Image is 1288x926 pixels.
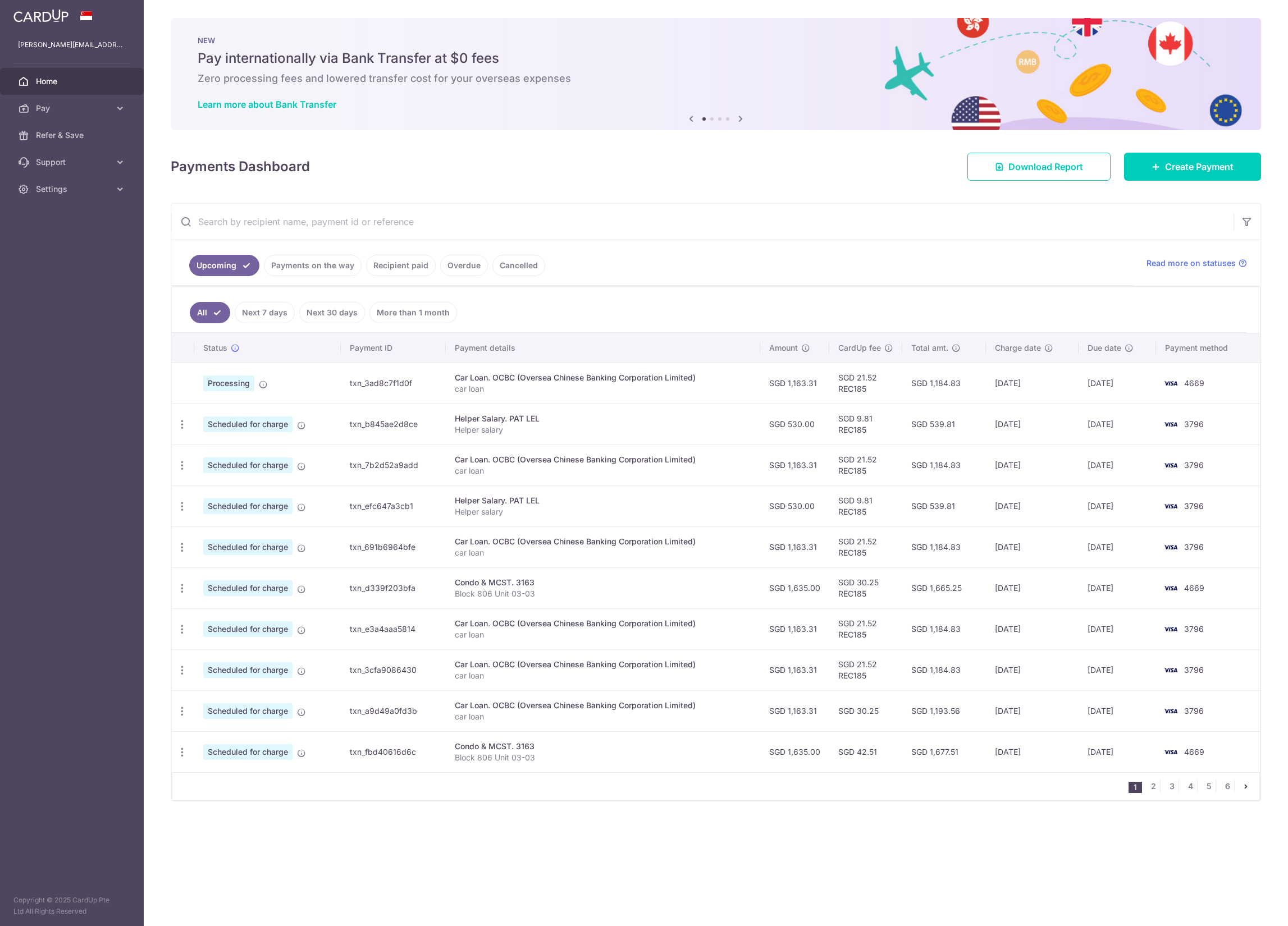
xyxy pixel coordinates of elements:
[1221,780,1234,793] a: 6
[902,526,985,567] td: SGD 1,184.83
[190,302,230,323] a: All
[36,157,110,168] span: Support
[455,424,751,436] p: Helper salary
[1159,459,1182,472] img: Bank Card
[829,485,902,526] td: SGD 9.81 REC185
[760,608,829,649] td: SGD 1,163.31
[369,302,457,323] a: More than 1 month
[440,255,488,276] a: Overdue
[1159,663,1182,677] img: Bank Card
[838,342,881,354] span: CardUp fee
[760,363,829,404] td: SGD 1,163.31
[198,99,336,110] a: Learn more about Bank Transfer
[203,539,293,555] span: Scheduled for charge
[455,372,751,383] div: Car Loan. OCBC (Oversea Chinese Banking Corporation Limited)
[1147,258,1247,269] a: Read more on statuses
[203,416,293,432] span: Scheduled for charge
[203,342,227,354] span: Status
[1184,542,1204,552] span: 3796
[18,39,126,51] p: [PERSON_NAME][EMAIL_ADDRESS][DOMAIN_NAME]
[1184,624,1204,634] span: 3796
[1088,342,1121,354] span: Due date
[1159,418,1182,431] img: Bank Card
[1079,526,1157,567] td: [DATE]
[492,255,545,276] a: Cancelled
[1165,160,1234,173] span: Create Payment
[902,444,985,485] td: SGD 1,184.83
[13,9,68,22] img: CardUp
[36,130,110,141] span: Refer & Save
[986,444,1079,485] td: [DATE]
[986,363,1079,404] td: [DATE]
[1079,485,1157,526] td: [DATE]
[341,567,446,608] td: txn_d339f203bfa
[995,342,1041,354] span: Charge date
[986,526,1079,567] td: [DATE]
[36,76,110,87] span: Home
[760,649,829,690] td: SGD 1,163.31
[1079,690,1157,731] td: [DATE]
[1184,460,1204,470] span: 3796
[235,302,295,323] a: Next 7 days
[198,49,1234,67] h5: Pay internationally via Bank Transfer at $0 fees
[455,741,751,752] div: Condo & MCST. 3163
[171,18,1261,130] img: Bank transfer banner
[829,690,902,731] td: SGD 30.25
[986,567,1079,608] td: [DATE]
[341,485,446,526] td: txn_efc647a3cb1
[1202,780,1216,793] a: 5
[1147,258,1236,269] span: Read more on statuses
[1165,780,1179,793] a: 3
[911,342,948,354] span: Total amt.
[1184,747,1204,757] span: 4669
[1159,581,1182,595] img: Bank Card
[203,744,293,760] span: Scheduled for charge
[829,567,902,608] td: SGD 30.25 REC185
[446,333,760,363] th: Payment details
[203,662,293,678] span: Scheduled for charge
[1079,404,1157,444] td: [DATE]
[1184,665,1204,675] span: 3796
[455,495,751,506] div: Helper Salary. PAT LEL
[1216,892,1277,920] iframe: Opens a widget where you can find more information
[341,649,446,690] td: txn_3cfa9086430
[198,36,1234,45] p: NEW
[1079,567,1157,608] td: [DATE]
[760,404,829,444] td: SGD 530.00
[341,731,446,772] td: txn_fbd40616d6c
[455,670,751,681] p: car loan
[1184,706,1204,716] span: 3796
[455,536,751,547] div: Car Loan. OCBC (Oversea Chinese Banking Corporation Limited)
[986,690,1079,731] td: [DATE]
[1159,745,1182,759] img: Bank Card
[299,302,365,323] a: Next 30 days
[986,731,1079,772] td: [DATE]
[902,363,985,404] td: SGD 1,184.83
[829,526,902,567] td: SGD 21.52 REC185
[455,588,751,599] p: Block 806 Unit 03-03
[341,333,446,363] th: Payment ID
[341,444,446,485] td: txn_7b2d52a9add
[1129,773,1259,800] nav: pager
[264,255,362,276] a: Payments on the way
[760,444,829,485] td: SGD 1,163.31
[455,454,751,465] div: Car Loan. OCBC (Oversea Chinese Banking Corporation Limited)
[1079,444,1157,485] td: [DATE]
[455,629,751,640] p: car loan
[455,711,751,722] p: car loan
[455,700,751,711] div: Car Loan. OCBC (Oversea Chinese Banking Corporation Limited)
[1079,649,1157,690] td: [DATE]
[1184,780,1197,793] a: 4
[829,404,902,444] td: SGD 9.81 REC185
[902,404,985,444] td: SGD 539.81
[829,649,902,690] td: SGD 21.52 REC185
[1184,419,1204,429] span: 3796
[171,157,310,177] h4: Payments Dashboard
[829,731,902,772] td: SGD 42.51
[769,342,798,354] span: Amount
[455,413,751,424] div: Helper Salary. PAT LEL
[1184,378,1204,388] span: 4669
[203,703,293,719] span: Scheduled for charge
[341,690,446,731] td: txn_a9d49a0fd3b
[341,404,446,444] td: txn_b845ae2d8ce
